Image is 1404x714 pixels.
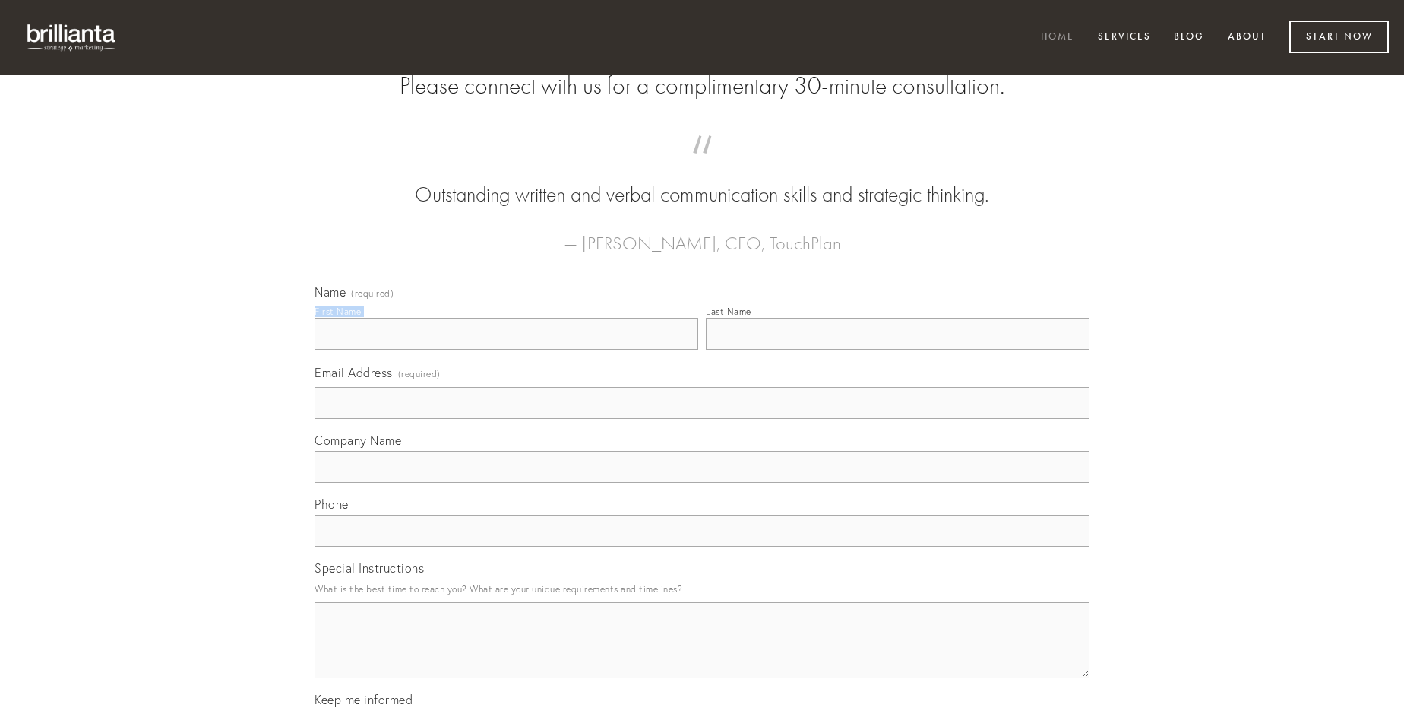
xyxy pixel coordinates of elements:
[1289,21,1389,53] a: Start Now
[339,210,1065,259] figcaption: — [PERSON_NAME], CEO, TouchPlan
[351,289,394,298] span: (required)
[315,692,413,707] span: Keep me informed
[15,15,129,59] img: brillianta - research, strategy, marketing
[315,306,361,317] div: First Name
[315,433,401,448] span: Company Name
[1031,25,1084,50] a: Home
[1218,25,1276,50] a: About
[315,497,349,512] span: Phone
[1088,25,1161,50] a: Services
[1164,25,1214,50] a: Blog
[315,579,1089,599] p: What is the best time to reach you? What are your unique requirements and timelines?
[706,306,751,317] div: Last Name
[398,363,441,384] span: (required)
[315,365,393,380] span: Email Address
[339,151,1065,210] blockquote: Outstanding written and verbal communication skills and strategic thinking.
[315,71,1089,100] h2: Please connect with us for a complimentary 30-minute consultation.
[315,560,424,576] span: Special Instructions
[315,284,346,300] span: Name
[339,151,1065,180] span: “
